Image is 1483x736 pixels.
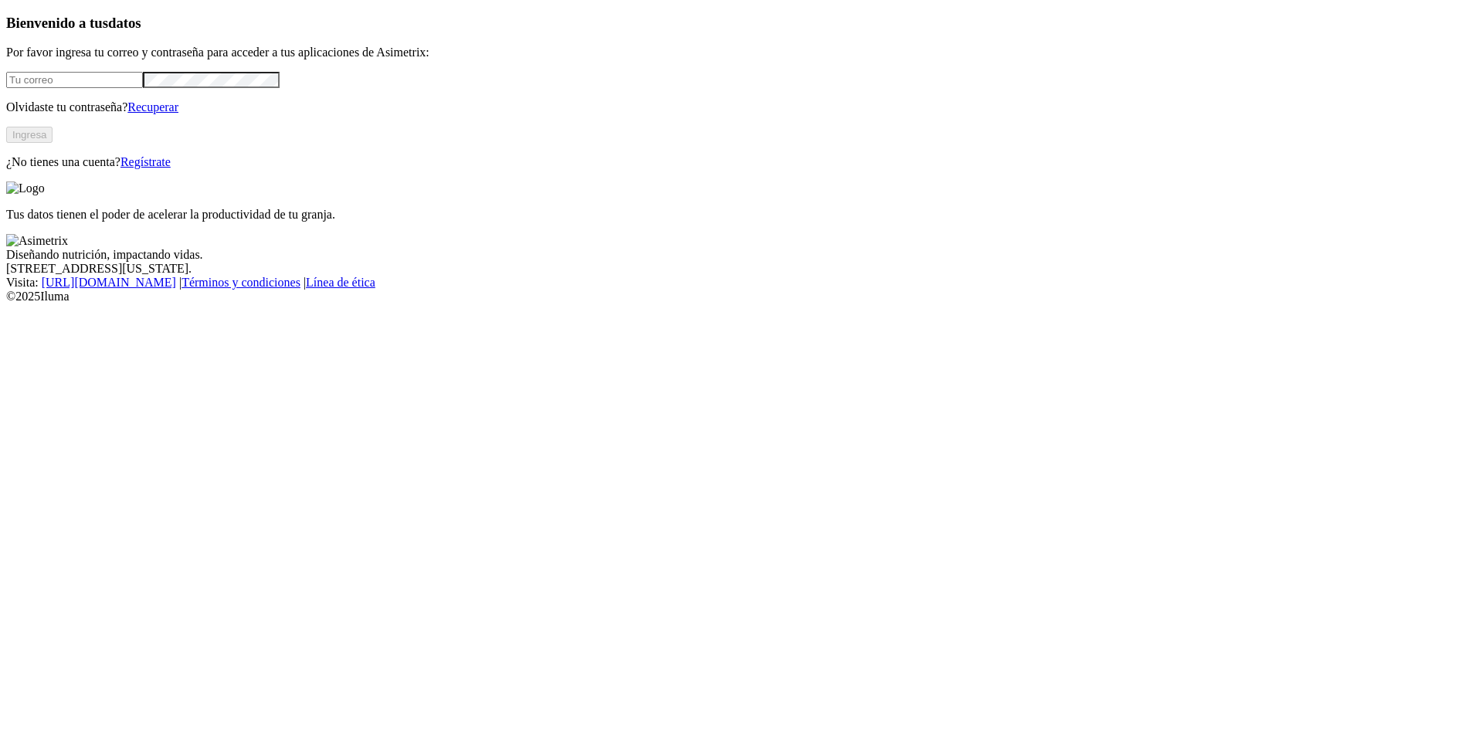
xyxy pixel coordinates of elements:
[6,72,143,88] input: Tu correo
[306,276,375,289] a: Línea de ética
[6,262,1477,276] div: [STREET_ADDRESS][US_STATE].
[6,15,1477,32] h3: Bienvenido a tus
[6,127,53,143] button: Ingresa
[127,100,178,114] a: Recuperar
[6,248,1477,262] div: Diseñando nutrición, impactando vidas.
[6,208,1477,222] p: Tus datos tienen el poder de acelerar la productividad de tu granja.
[108,15,141,31] span: datos
[6,276,1477,290] div: Visita : | |
[6,234,68,248] img: Asimetrix
[182,276,300,289] a: Términos y condiciones
[42,276,176,289] a: [URL][DOMAIN_NAME]
[6,181,45,195] img: Logo
[6,46,1477,59] p: Por favor ingresa tu correo y contraseña para acceder a tus aplicaciones de Asimetrix:
[6,100,1477,114] p: Olvidaste tu contraseña?
[6,290,1477,304] div: © 2025 Iluma
[120,155,171,168] a: Regístrate
[6,155,1477,169] p: ¿No tienes una cuenta?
